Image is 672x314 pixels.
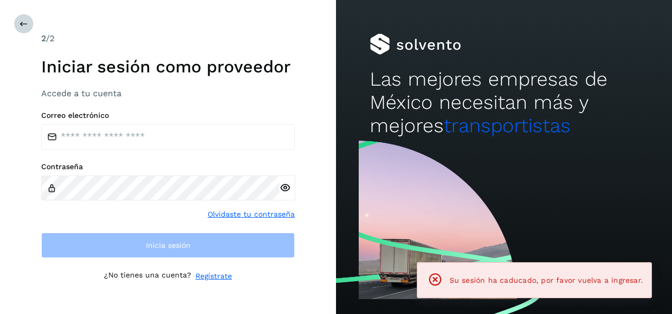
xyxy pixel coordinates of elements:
[146,242,191,249] span: Inicia sesión
[41,88,295,98] h3: Accede a tu cuenta
[41,33,46,43] span: 2
[370,68,639,138] h2: Las mejores empresas de México necesitan más y mejores
[450,276,643,284] span: Su sesión ha caducado, por favor vuelva a ingresar.
[41,57,295,77] h1: Iniciar sesión como proveedor
[41,111,295,120] label: Correo electrónico
[195,271,232,282] a: Regístrate
[208,209,295,220] a: Olvidaste tu contraseña
[41,162,295,171] label: Contraseña
[41,32,295,45] div: /2
[41,233,295,258] button: Inicia sesión
[444,114,571,137] span: transportistas
[104,271,191,282] p: ¿No tienes una cuenta?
